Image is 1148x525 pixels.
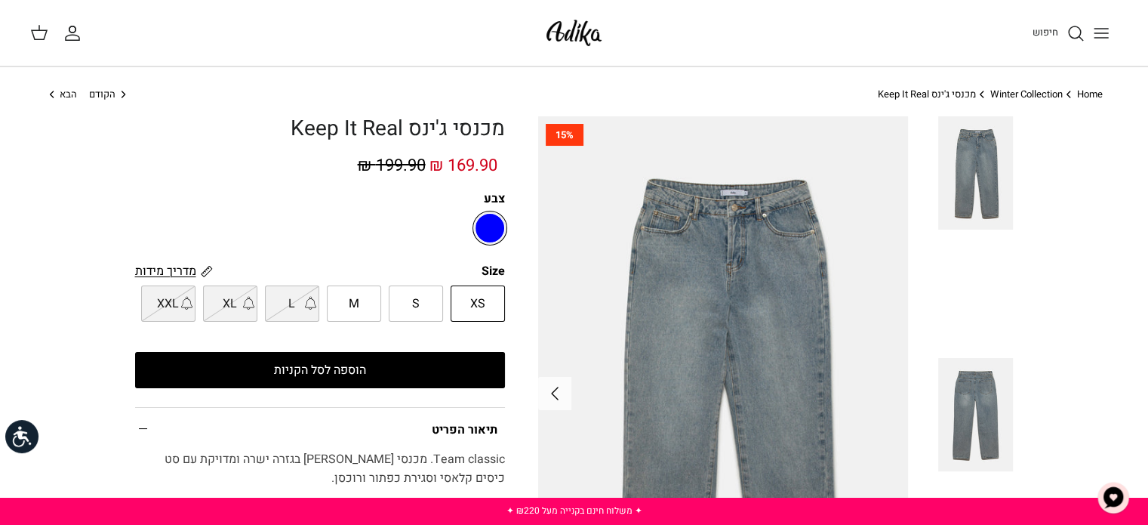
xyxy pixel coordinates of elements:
[135,450,505,504] div: Team classic. מכנסי [PERSON_NAME] בגזרה ישרה ומדויקת עם סט כיסים קלאסי וסגירת כפתור ורוכסן.
[46,88,1103,102] nav: Breadcrumbs
[223,295,237,314] span: XL
[135,352,505,388] button: הוספה לסל הקניות
[288,295,295,314] span: L
[89,87,115,101] span: הקודם
[46,88,78,102] a: הבא
[538,377,571,410] button: Next
[349,295,359,314] span: M
[135,408,505,449] summary: תיאור הפריט
[506,504,642,517] a: ✦ משלוח חינם בקנייה מעל ₪220 ✦
[157,295,179,314] span: XXL
[1085,17,1118,50] button: Toggle menu
[63,24,88,42] a: החשבון שלי
[429,153,497,178] span: 169.90 ₪
[878,87,976,101] a: מכנסי ג'ינס Keep It Real
[135,262,213,279] a: מדריך מידות
[60,87,77,101] span: הבא
[990,87,1063,101] a: Winter Collection
[135,190,505,207] label: צבע
[482,263,505,279] legend: Size
[135,262,196,280] span: מדריך מידות
[1033,25,1058,39] span: חיפוש
[412,295,420,314] span: S
[135,116,505,142] h1: מכנסי ג'ינס Keep It Real
[1077,87,1103,101] a: Home
[542,15,606,51] img: Adika IL
[1033,24,1085,42] a: חיפוש
[89,88,130,102] a: הקודם
[358,153,426,178] span: 199.90 ₪
[1091,475,1136,520] button: צ'אט
[470,295,485,314] span: XS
